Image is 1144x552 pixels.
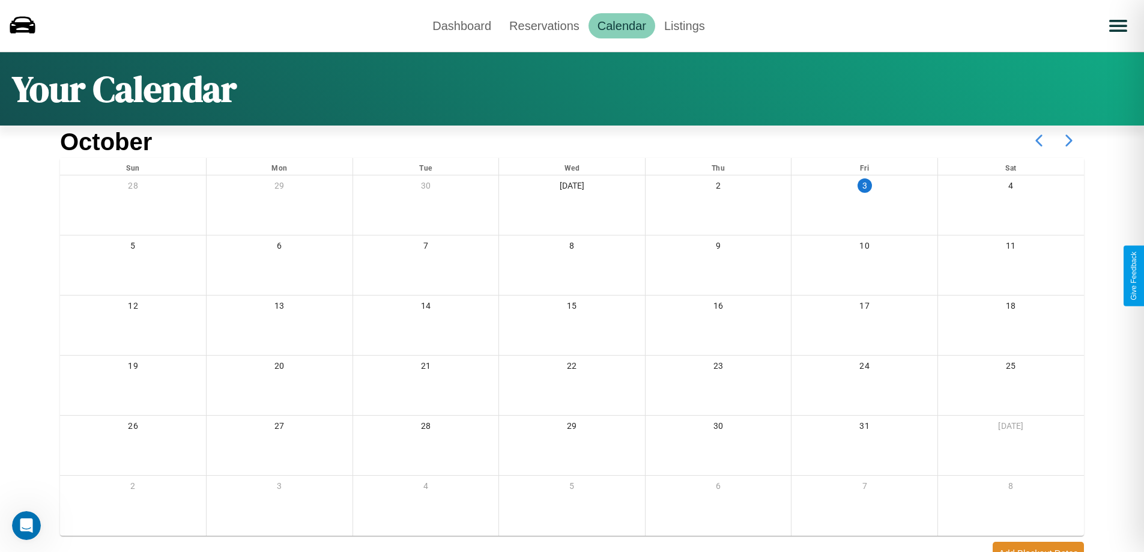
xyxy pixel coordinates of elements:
div: 2 [646,175,791,200]
div: 8 [499,235,645,260]
div: Sat [938,158,1084,175]
div: Sun [60,158,206,175]
div: 9 [646,235,791,260]
div: 11 [938,235,1084,260]
div: 24 [791,356,937,380]
div: 30 [646,416,791,440]
div: 25 [938,356,1084,380]
div: 7 [353,235,499,260]
div: Mon [207,158,353,175]
div: 6 [646,476,791,500]
a: Dashboard [423,13,500,38]
div: 17 [791,296,937,320]
iframe: Intercom live chat [12,511,41,540]
div: Give Feedback [1130,252,1138,300]
div: 14 [353,296,499,320]
div: 8 [938,476,1084,500]
div: 31 [791,416,937,440]
div: 28 [60,175,206,200]
a: Listings [655,13,714,38]
a: Calendar [589,13,655,38]
div: 7 [791,476,937,500]
div: 19 [60,356,206,380]
div: [DATE] [499,175,645,200]
div: 16 [646,296,791,320]
h1: Your Calendar [12,64,237,114]
div: 4 [353,476,499,500]
div: 12 [60,296,206,320]
div: Wed [499,158,645,175]
div: 27 [207,416,353,440]
a: Reservations [500,13,589,38]
div: 15 [499,296,645,320]
div: 3 [207,476,353,500]
div: Tue [353,158,499,175]
div: 18 [938,296,1084,320]
div: 5 [499,476,645,500]
div: Fri [791,158,937,175]
div: 6 [207,235,353,260]
h2: October [60,129,152,156]
div: 21 [353,356,499,380]
div: 5 [60,235,206,260]
div: 10 [791,235,937,260]
div: 26 [60,416,206,440]
div: [DATE] [938,416,1084,440]
div: 23 [646,356,791,380]
div: 20 [207,356,353,380]
div: 22 [499,356,645,380]
button: Open menu [1101,9,1135,43]
div: 2 [60,476,206,500]
div: 30 [353,175,499,200]
div: 4 [938,175,1084,200]
div: 29 [499,416,645,440]
div: 29 [207,175,353,200]
div: 28 [353,416,499,440]
div: 13 [207,296,353,320]
div: Thu [646,158,791,175]
div: 3 [858,178,872,193]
